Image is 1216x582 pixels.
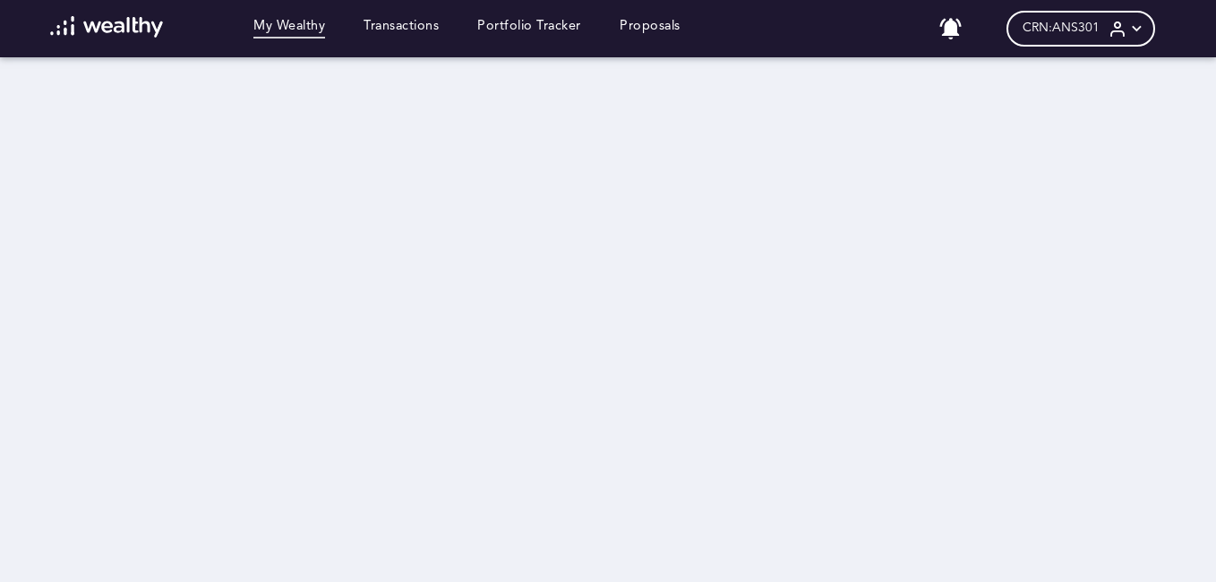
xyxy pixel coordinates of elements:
a: Transactions [364,19,439,39]
span: CRN: ANS301 [1023,21,1100,36]
a: My Wealthy [253,19,325,39]
img: wl-logo-white.svg [50,16,164,38]
a: Portfolio Tracker [477,19,581,39]
a: Proposals [620,19,681,39]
